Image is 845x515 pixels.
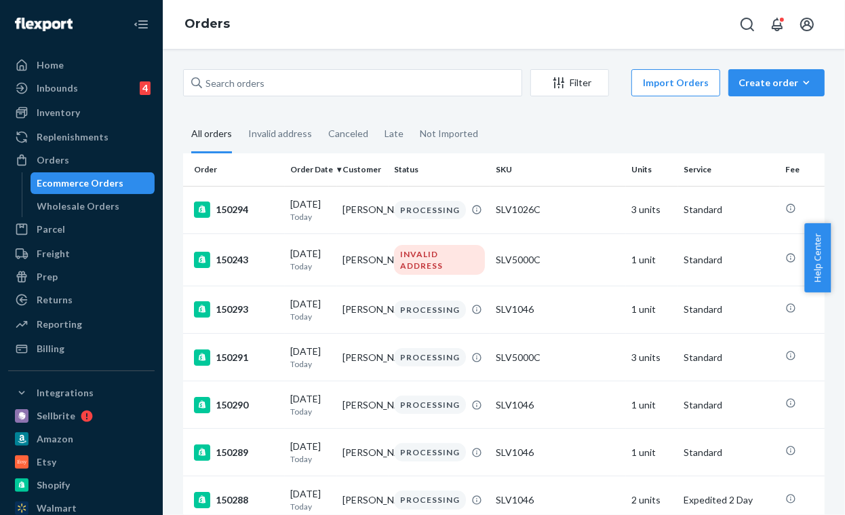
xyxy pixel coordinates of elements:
[191,116,232,153] div: All orders
[37,199,120,213] div: Wholesale Orders
[728,69,825,96] button: Create order
[31,195,155,217] a: Wholesale Orders
[678,153,780,186] th: Service
[496,303,621,316] div: SLV1046
[8,126,155,148] a: Replenishments
[394,491,466,509] div: PROCESSING
[290,453,332,465] p: Today
[337,286,389,333] td: [PERSON_NAME]
[684,303,774,316] p: Standard
[37,106,80,119] div: Inventory
[31,172,155,194] a: Ecommerce Orders
[496,253,621,267] div: SLV5000C
[394,245,485,275] div: INVALID ADDRESS
[337,233,389,286] td: [PERSON_NAME]
[328,116,368,151] div: Canceled
[394,301,466,319] div: PROCESSING
[290,297,332,322] div: [DATE]
[194,444,279,461] div: 150289
[290,211,332,223] p: Today
[37,342,64,356] div: Billing
[420,116,478,151] div: Not Imported
[37,130,109,144] div: Replenishments
[626,334,678,381] td: 3 units
[496,446,621,459] div: SLV1046
[8,474,155,496] a: Shopify
[183,69,522,96] input: Search orders
[290,487,332,512] div: [DATE]
[684,446,774,459] p: Standard
[394,348,466,366] div: PROCESSING
[8,405,155,427] a: Sellbrite
[337,334,389,381] td: [PERSON_NAME]
[394,201,466,219] div: PROCESSING
[337,429,389,476] td: [PERSON_NAME]
[8,266,155,288] a: Prep
[248,116,312,151] div: Invalid address
[290,197,332,223] div: [DATE]
[37,153,69,167] div: Orders
[140,81,151,95] div: 4
[37,270,58,284] div: Prep
[626,286,678,333] td: 1 unit
[490,153,626,186] th: SKU
[626,429,678,476] td: 1 unit
[194,202,279,218] div: 150294
[684,253,774,267] p: Standard
[8,102,155,123] a: Inventory
[389,153,490,186] th: Status
[37,176,124,190] div: Ecommerce Orders
[394,396,466,414] div: PROCESSING
[764,11,791,38] button: Open notifications
[8,243,155,265] a: Freight
[37,293,73,307] div: Returns
[37,58,64,72] div: Home
[37,223,65,236] div: Parcel
[684,398,774,412] p: Standard
[37,247,70,261] div: Freight
[174,5,241,44] ol: breadcrumbs
[496,398,621,412] div: SLV1046
[37,432,73,446] div: Amazon
[184,16,230,31] a: Orders
[290,392,332,417] div: [DATE]
[8,289,155,311] a: Returns
[194,349,279,366] div: 150291
[496,493,621,507] div: SLV1046
[342,164,384,175] div: Customer
[15,18,73,31] img: Flexport logo
[496,351,621,364] div: SLV5000C
[337,381,389,429] td: [PERSON_NAME]
[37,501,77,515] div: Walmart
[8,313,155,335] a: Reporting
[626,186,678,233] td: 3 units
[530,69,609,96] button: Filter
[684,203,774,216] p: Standard
[290,247,332,272] div: [DATE]
[631,69,720,96] button: Import Orders
[8,338,155,360] a: Billing
[290,440,332,465] div: [DATE]
[8,451,155,473] a: Etsy
[37,455,56,469] div: Etsy
[804,223,831,292] span: Help Center
[8,428,155,450] a: Amazon
[290,311,332,322] p: Today
[37,81,78,95] div: Inbounds
[626,233,678,286] td: 1 unit
[285,153,337,186] th: Order Date
[337,186,389,233] td: [PERSON_NAME]
[290,358,332,370] p: Today
[626,381,678,429] td: 1 unit
[394,443,466,461] div: PROCESSING
[194,492,279,508] div: 150288
[8,77,155,99] a: Inbounds4
[194,301,279,318] div: 150293
[684,493,774,507] p: Expedited 2 Day
[37,318,82,331] div: Reporting
[739,76,814,90] div: Create order
[290,261,332,272] p: Today
[290,406,332,417] p: Today
[194,252,279,268] div: 150243
[290,345,332,370] div: [DATE]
